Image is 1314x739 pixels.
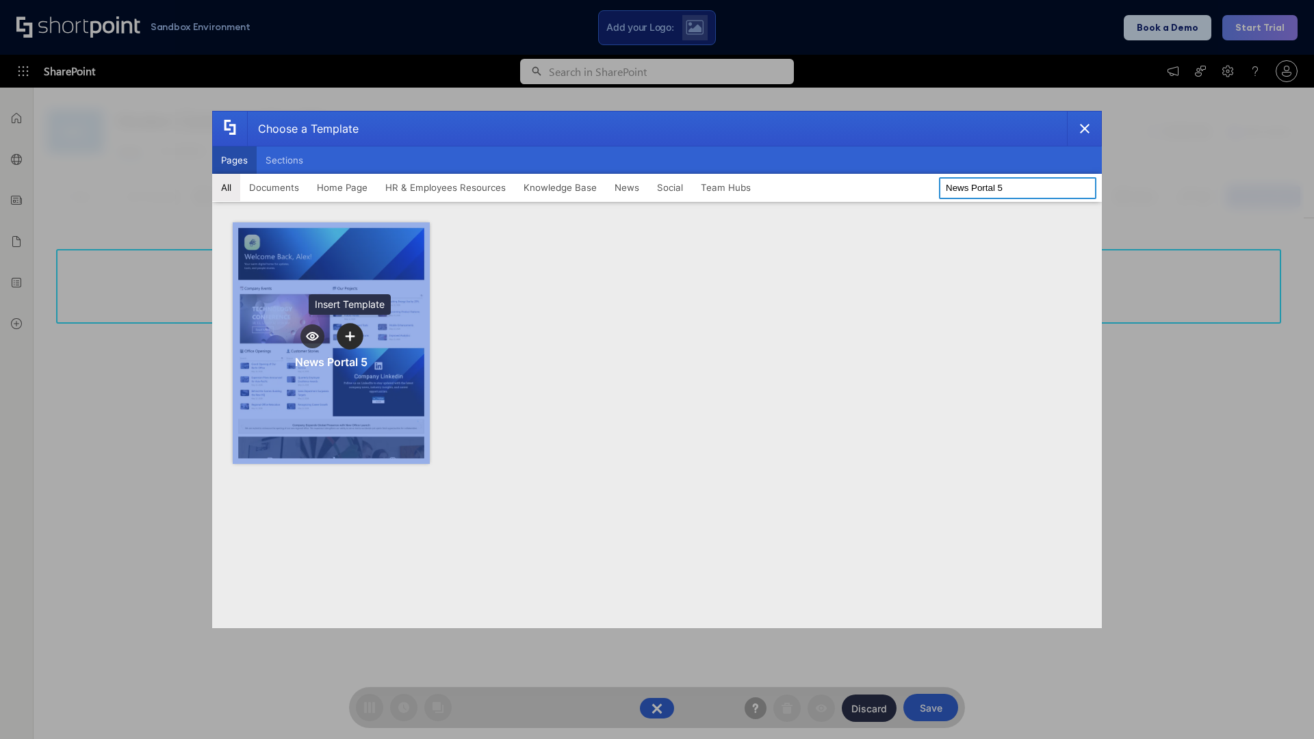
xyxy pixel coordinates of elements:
[240,174,308,201] button: Documents
[212,111,1102,628] div: template selector
[247,112,359,146] div: Choose a Template
[939,177,1096,199] input: Search
[1246,673,1314,739] iframe: Chat Widget
[648,174,692,201] button: Social
[376,174,515,201] button: HR & Employees Resources
[257,146,312,174] button: Sections
[212,174,240,201] button: All
[308,174,376,201] button: Home Page
[515,174,606,201] button: Knowledge Base
[606,174,648,201] button: News
[692,174,760,201] button: Team Hubs
[295,355,368,369] div: News Portal 5
[212,146,257,174] button: Pages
